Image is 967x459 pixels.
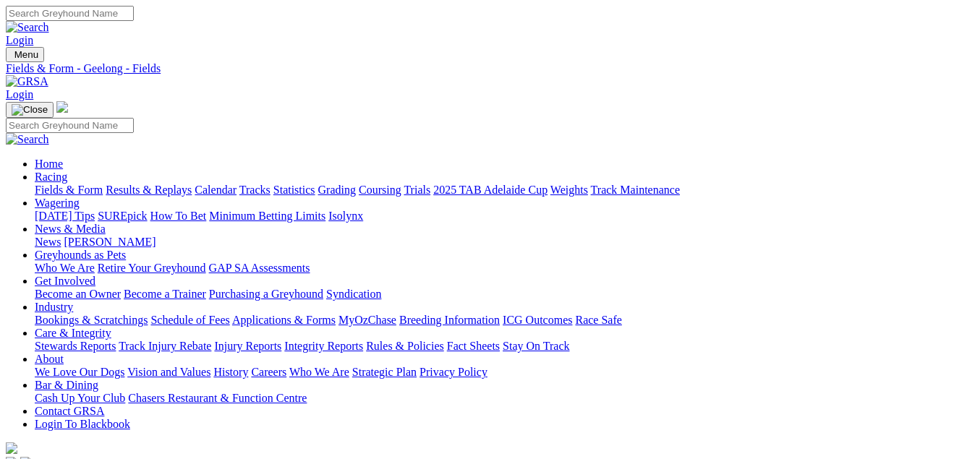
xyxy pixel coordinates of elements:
[209,210,325,222] a: Minimum Betting Limits
[35,379,98,391] a: Bar & Dining
[366,340,444,352] a: Rules & Policies
[6,21,49,34] img: Search
[273,184,315,196] a: Statistics
[503,340,569,352] a: Stay On Track
[328,210,363,222] a: Isolynx
[35,223,106,235] a: News & Media
[503,314,572,326] a: ICG Outcomes
[35,314,961,327] div: Industry
[35,314,148,326] a: Bookings & Scratchings
[195,184,237,196] a: Calendar
[352,366,417,378] a: Strategic Plan
[575,314,621,326] a: Race Safe
[399,314,500,326] a: Breeding Information
[289,366,349,378] a: Who We Are
[338,314,396,326] a: MyOzChase
[35,236,61,248] a: News
[35,418,130,430] a: Login To Blackbook
[6,75,48,88] img: GRSA
[6,102,54,118] button: Toggle navigation
[64,236,156,248] a: [PERSON_NAME]
[214,340,281,352] a: Injury Reports
[106,184,192,196] a: Results & Replays
[35,210,95,222] a: [DATE] Tips
[56,101,68,113] img: logo-grsa-white.png
[35,327,111,339] a: Care & Integrity
[35,366,124,378] a: We Love Our Dogs
[251,366,286,378] a: Careers
[6,133,49,146] img: Search
[35,171,67,183] a: Racing
[404,184,430,196] a: Trials
[35,210,961,223] div: Wagering
[419,366,487,378] a: Privacy Policy
[35,392,961,405] div: Bar & Dining
[35,392,125,404] a: Cash Up Your Club
[213,366,248,378] a: History
[6,47,44,62] button: Toggle navigation
[359,184,401,196] a: Coursing
[128,392,307,404] a: Chasers Restaurant & Function Centre
[591,184,680,196] a: Track Maintenance
[35,288,121,300] a: Become an Owner
[6,88,33,100] a: Login
[35,158,63,170] a: Home
[550,184,588,196] a: Weights
[127,366,210,378] a: Vision and Values
[12,104,48,116] img: Close
[35,184,103,196] a: Fields & Form
[150,314,229,326] a: Schedule of Fees
[318,184,356,196] a: Grading
[6,34,33,46] a: Login
[6,118,134,133] input: Search
[150,210,207,222] a: How To Bet
[6,62,961,75] a: Fields & Form - Geelong - Fields
[284,340,363,352] a: Integrity Reports
[35,197,80,209] a: Wagering
[209,288,323,300] a: Purchasing a Greyhound
[35,301,73,313] a: Industry
[35,340,116,352] a: Stewards Reports
[35,366,961,379] div: About
[447,340,500,352] a: Fact Sheets
[98,262,206,274] a: Retire Your Greyhound
[35,262,961,275] div: Greyhounds as Pets
[124,288,206,300] a: Become a Trainer
[35,184,961,197] div: Racing
[119,340,211,352] a: Track Injury Rebate
[35,236,961,249] div: News & Media
[35,405,104,417] a: Contact GRSA
[35,340,961,353] div: Care & Integrity
[35,262,95,274] a: Who We Are
[232,314,336,326] a: Applications & Forms
[209,262,310,274] a: GAP SA Assessments
[239,184,270,196] a: Tracks
[326,288,381,300] a: Syndication
[35,288,961,301] div: Get Involved
[35,275,95,287] a: Get Involved
[14,49,38,60] span: Menu
[6,442,17,454] img: logo-grsa-white.png
[6,6,134,21] input: Search
[35,249,126,261] a: Greyhounds as Pets
[35,353,64,365] a: About
[98,210,147,222] a: SUREpick
[433,184,548,196] a: 2025 TAB Adelaide Cup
